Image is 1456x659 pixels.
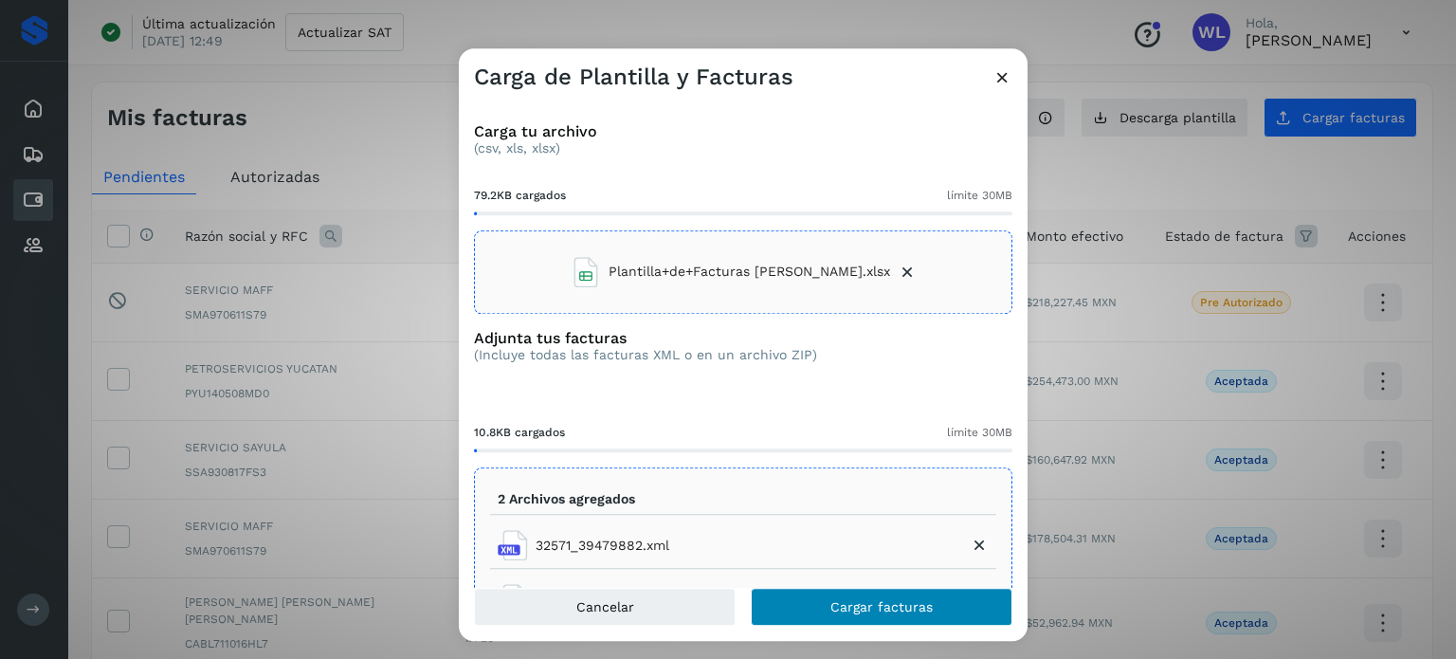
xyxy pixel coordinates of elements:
h3: Carga de Plantilla y Facturas [474,64,793,91]
h3: Carga tu archivo [474,122,1012,140]
button: Cancelar [474,588,736,626]
span: 32571_39479882.xml [536,536,669,556]
span: 79.2KB cargados [474,187,566,204]
span: límite 30MB [947,424,1012,441]
span: límite 30MB [947,187,1012,204]
span: 10.8KB cargados [474,424,565,441]
p: (csv, xls, xlsx) [474,140,1012,156]
p: (Incluye todas las facturas XML o en un archivo ZIP) [474,347,817,363]
h3: Adjunta tus facturas [474,329,817,347]
span: Cancelar [576,600,634,613]
span: Plantilla+de+Facturas [PERSON_NAME].xlsx [609,262,890,282]
span: Cargar facturas [830,600,933,613]
button: Cargar facturas [751,588,1012,626]
p: 2 Archivos agregados [498,491,635,507]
